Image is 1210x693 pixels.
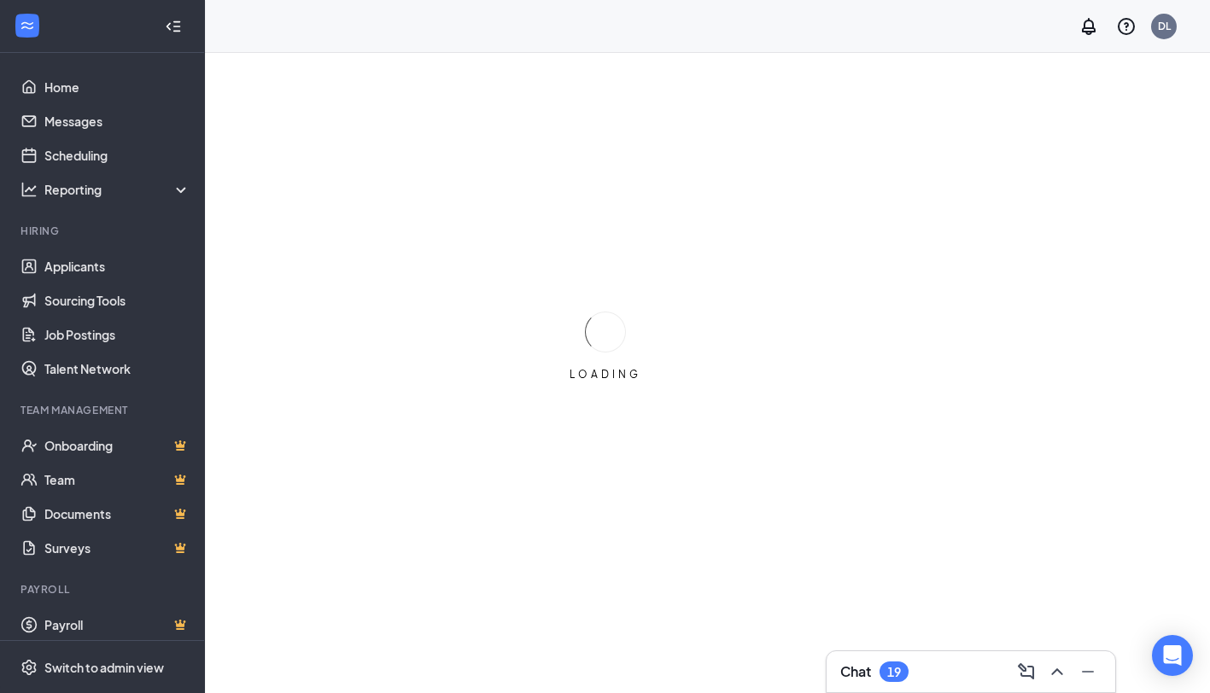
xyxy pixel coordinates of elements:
a: Home [44,70,190,104]
svg: Collapse [165,18,182,35]
a: TeamCrown [44,463,190,497]
a: Job Postings [44,317,190,352]
svg: QuestionInfo [1116,16,1137,37]
div: Reporting [44,181,191,198]
div: DL [1158,19,1171,33]
button: ComposeMessage [1013,658,1040,685]
a: Applicants [44,249,190,283]
div: Hiring [20,224,187,238]
div: 19 [887,665,901,679]
div: Open Intercom Messenger [1152,635,1193,676]
svg: Minimize [1078,661,1098,682]
svg: Analysis [20,181,38,198]
svg: Settings [20,659,38,676]
a: DocumentsCrown [44,497,190,531]
div: LOADING [563,367,648,381]
svg: ComposeMessage [1016,661,1037,682]
h3: Chat [840,662,871,681]
svg: Notifications [1078,16,1099,37]
a: OnboardingCrown [44,428,190,463]
button: ChevronUp [1043,658,1071,685]
div: Payroll [20,582,187,597]
a: Talent Network [44,352,190,386]
a: SurveysCrown [44,531,190,565]
svg: WorkstreamLogo [19,17,36,34]
div: Switch to admin view [44,659,164,676]
a: PayrollCrown [44,608,190,642]
div: Team Management [20,403,187,417]
a: Scheduling [44,138,190,172]
svg: ChevronUp [1047,661,1067,682]
button: Minimize [1074,658,1102,685]
a: Messages [44,104,190,138]
a: Sourcing Tools [44,283,190,317]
